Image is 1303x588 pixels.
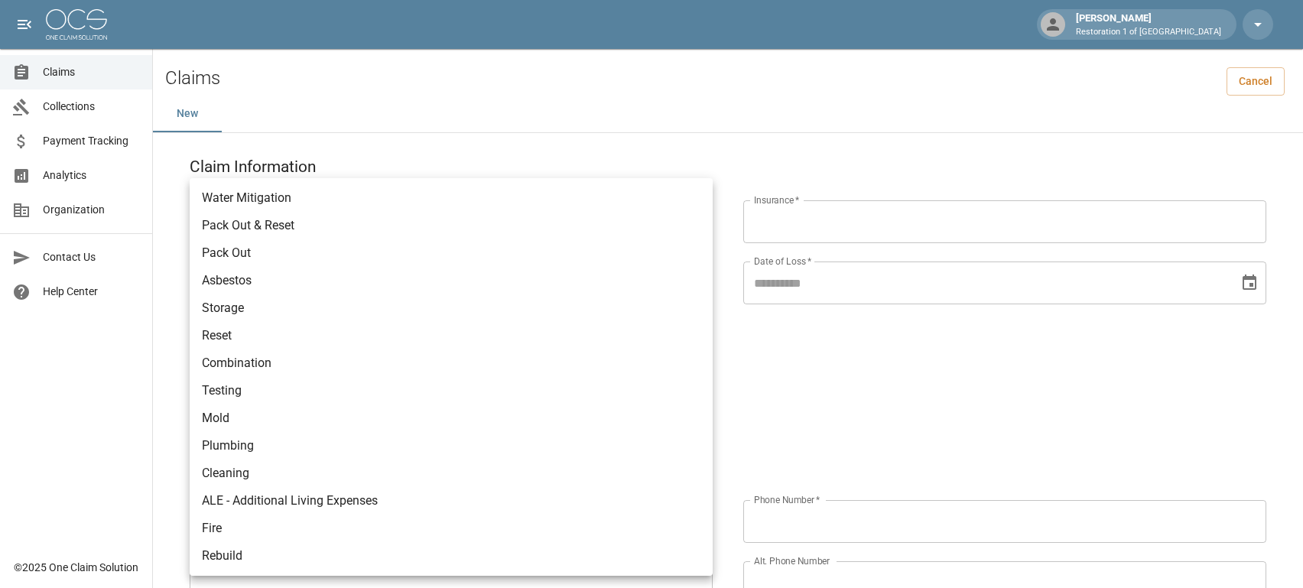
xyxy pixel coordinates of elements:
[190,487,713,515] li: ALE - Additional Living Expenses
[190,322,713,349] li: Reset
[190,184,713,212] li: Water Mitigation
[190,349,713,377] li: Combination
[190,294,713,322] li: Storage
[190,212,713,239] li: Pack Out & Reset
[190,377,713,404] li: Testing
[190,239,713,267] li: Pack Out
[190,460,713,487] li: Cleaning
[190,542,713,570] li: Rebuild
[190,404,713,432] li: Mold
[190,432,713,460] li: Plumbing
[190,267,713,294] li: Asbestos
[190,515,713,542] li: Fire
